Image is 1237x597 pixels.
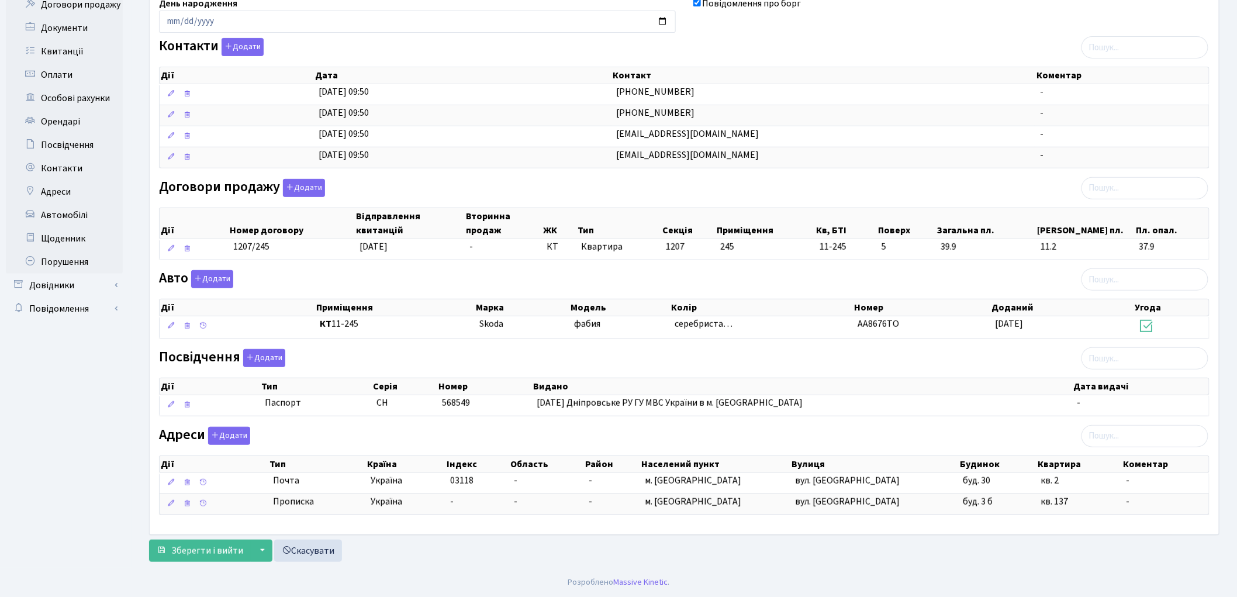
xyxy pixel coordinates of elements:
button: Посвідчення [243,349,285,367]
span: буд. 30 [963,474,991,487]
span: Паспорт [265,396,367,410]
b: КТ [320,318,331,330]
input: Пошук... [1081,36,1208,58]
label: Контакти [159,38,264,56]
a: Довідники [6,274,123,297]
span: м. [GEOGRAPHIC_DATA] [645,495,741,508]
span: 11.2 [1041,240,1129,254]
span: - [1077,396,1081,409]
th: Квартира [1036,456,1122,472]
span: - [450,495,454,508]
th: [PERSON_NAME] пл. [1036,208,1135,239]
span: [DATE] 09:50 [319,149,369,161]
span: серебриста… [675,318,732,330]
a: Особові рахунки [6,87,123,110]
span: буд. 3 б [963,495,993,508]
input: Пошук... [1081,177,1208,199]
span: - [1127,474,1130,487]
span: - [589,495,592,508]
th: Індекс [445,456,509,472]
span: 03118 [450,474,474,487]
a: Адреси [6,180,123,203]
a: Орендарі [6,110,123,133]
a: Посвідчення [6,133,123,157]
span: [PHONE_NUMBER] [616,106,694,119]
a: Щоденник [6,227,123,250]
span: 245 [720,240,734,253]
th: Секція [661,208,716,239]
span: - [1040,127,1043,140]
span: 11-245 [820,240,872,254]
th: Пл. опал. [1135,208,1209,239]
span: - [514,495,517,508]
input: Пошук... [1081,268,1208,291]
th: Кв, БТІ [816,208,877,239]
span: Почта [273,474,299,488]
th: Номер [853,299,990,316]
th: Країна [366,456,445,472]
button: Контакти [222,38,264,56]
span: [DATE] 09:50 [319,106,369,119]
span: - [589,474,592,487]
label: Адреси [159,427,250,445]
th: Угода [1134,299,1210,316]
label: Посвідчення [159,349,285,367]
span: [DATE] Дніпровське РУ ГУ МВС України в м. [GEOGRAPHIC_DATA] [537,396,803,409]
span: м. [GEOGRAPHIC_DATA] [645,474,741,487]
span: - [1040,149,1043,161]
span: 39.9 [941,240,1032,254]
th: Тип [576,208,661,239]
span: [PHONE_NUMBER] [616,85,694,98]
th: Доданий [991,299,1134,316]
span: - [1040,85,1043,98]
span: [DATE] [995,318,1023,330]
th: Область [509,456,584,472]
span: Skoda [479,318,503,330]
span: - [469,240,473,253]
span: [EMAIL_ADDRESS][DOMAIN_NAME] [616,127,759,140]
a: Порушення [6,250,123,274]
span: [EMAIL_ADDRESS][DOMAIN_NAME] [616,149,759,161]
th: Дії [160,378,260,395]
th: Відправлення квитанцій [355,208,465,239]
th: Видано [532,378,1073,395]
span: Україна [371,474,441,488]
th: Дії [160,456,268,472]
th: Населений пункт [641,456,791,472]
button: Авто [191,270,233,288]
a: Оплати [6,63,123,87]
span: кв. 137 [1041,495,1069,508]
button: Зберегти і вийти [149,540,251,562]
a: Квитанції [6,40,123,63]
th: Поверх [877,208,936,239]
label: Договори продажу [159,179,325,197]
span: [DATE] 09:50 [319,127,369,140]
button: Адреси [208,427,250,445]
a: Додати [205,425,250,445]
th: Номер договору [229,208,355,239]
th: Район [584,456,640,472]
a: Massive Kinetic [613,576,668,588]
th: Тип [260,378,372,395]
th: Тип [268,456,365,472]
th: Коментар [1035,67,1209,84]
a: Скасувати [274,540,342,562]
th: Вторинна продаж [465,208,542,239]
input: Пошук... [1081,425,1208,447]
a: Додати [188,268,233,289]
span: - [1040,106,1043,119]
span: [DATE] [360,240,388,253]
th: ЖК [542,208,576,239]
span: - [1127,495,1130,508]
span: 568549 [442,396,470,409]
th: Приміщення [716,208,815,239]
th: Вулиця [790,456,959,472]
span: фабия [574,318,600,330]
th: Колір [670,299,853,316]
span: КТ [547,240,572,254]
span: кв. 2 [1041,474,1059,487]
a: Додати [219,36,264,57]
span: 11-245 [320,318,470,331]
div: Розроблено . [568,576,669,589]
span: 1207 [666,240,685,253]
